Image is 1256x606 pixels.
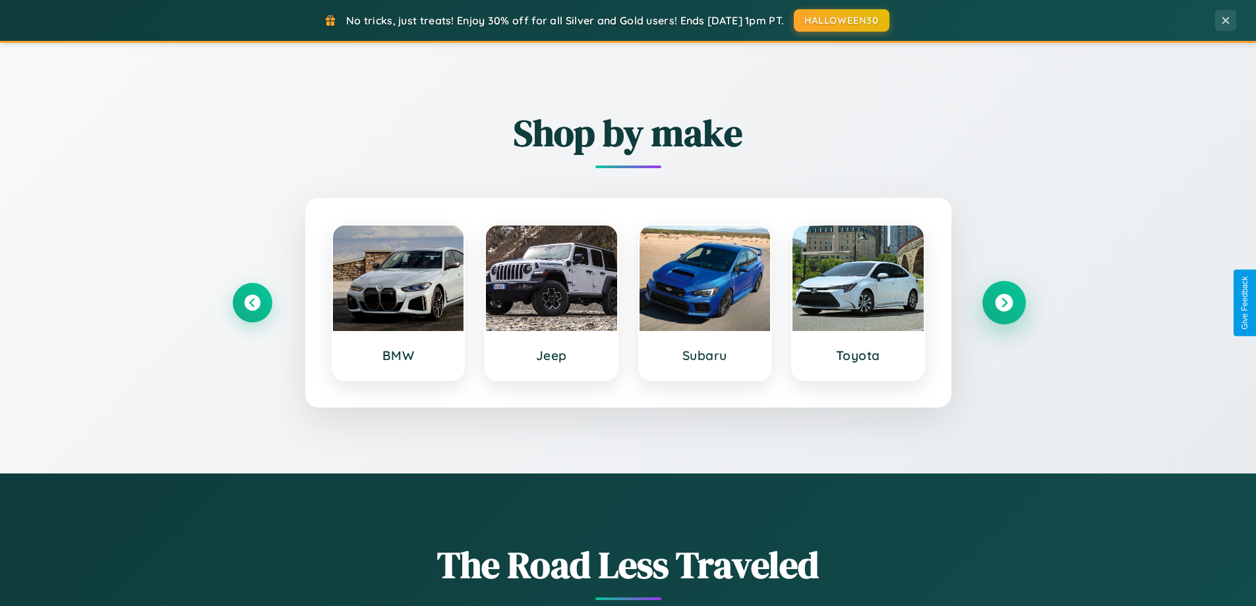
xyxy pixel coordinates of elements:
h3: Toyota [806,348,911,363]
h3: Subaru [653,348,758,363]
h2: Shop by make [233,107,1024,158]
span: No tricks, just treats! Enjoy 30% off for all Silver and Gold users! Ends [DATE] 1pm PT. [346,14,784,27]
button: HALLOWEEN30 [794,9,889,32]
h3: BMW [346,348,451,363]
div: Give Feedback [1240,276,1249,330]
h3: Jeep [499,348,604,363]
h1: The Road Less Traveled [233,539,1024,590]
